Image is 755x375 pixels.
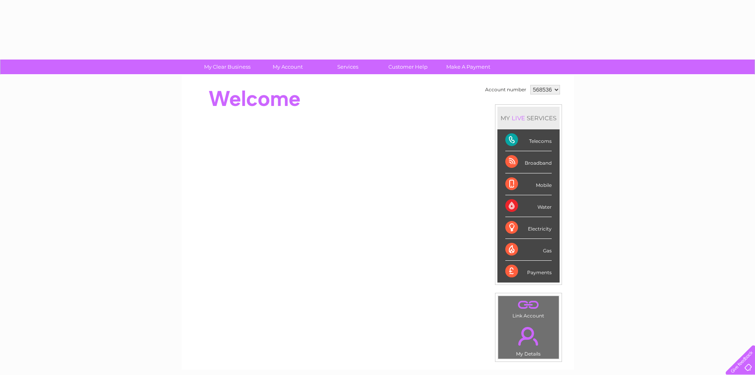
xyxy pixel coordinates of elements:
[510,114,527,122] div: LIVE
[505,129,552,151] div: Telecoms
[195,60,260,74] a: My Clear Business
[498,296,559,321] td: Link Account
[500,322,557,350] a: .
[315,60,380,74] a: Services
[505,239,552,261] div: Gas
[505,261,552,282] div: Payments
[483,83,528,96] td: Account number
[505,195,552,217] div: Water
[500,298,557,312] a: .
[505,151,552,173] div: Broadband
[255,60,320,74] a: My Account
[497,107,560,129] div: MY SERVICES
[436,60,501,74] a: Make A Payment
[505,173,552,195] div: Mobile
[505,217,552,239] div: Electricity
[498,320,559,359] td: My Details
[375,60,441,74] a: Customer Help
